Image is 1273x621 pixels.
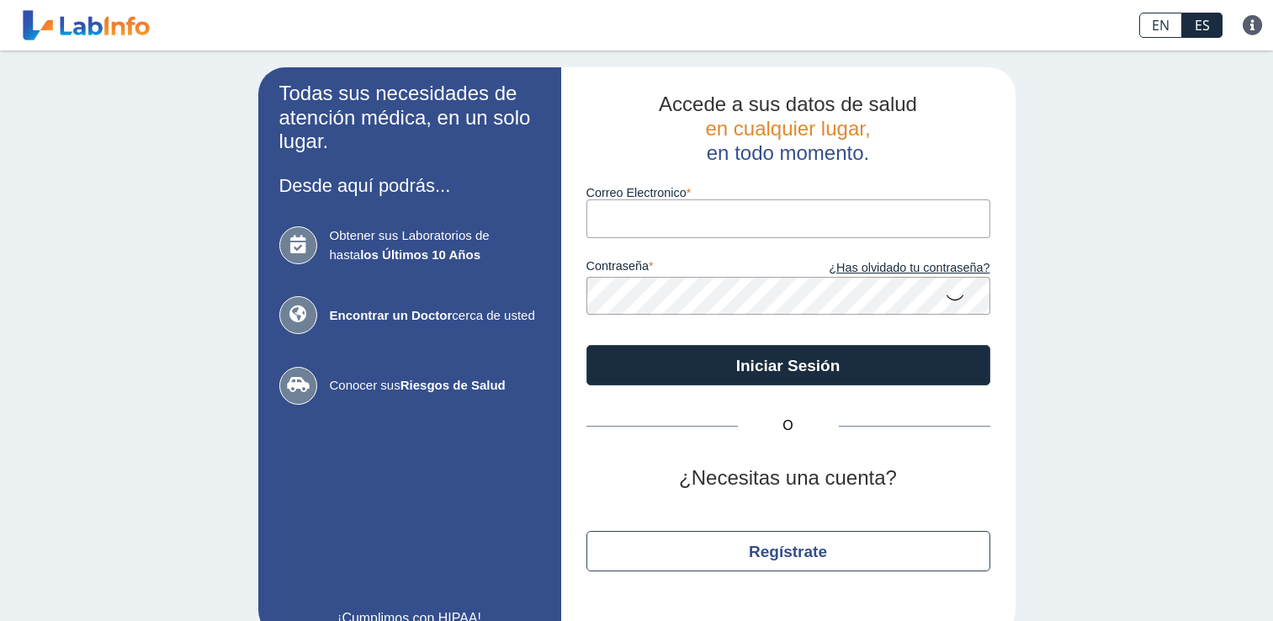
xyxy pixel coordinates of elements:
h2: ¿Necesitas una cuenta? [586,466,990,491]
h2: Todas sus necesidades de atención médica, en un solo lugar. [279,82,540,154]
span: cerca de usted [330,306,540,326]
b: Riesgos de Salud [400,378,506,392]
label: contraseña [586,259,788,278]
span: Accede a sus datos de salud [659,93,917,115]
button: Iniciar Sesión [586,345,990,385]
label: Correo Electronico [586,186,990,199]
b: los Últimos 10 Años [360,247,480,262]
span: O [738,416,839,436]
span: en cualquier lugar, [705,117,870,140]
a: EN [1139,13,1182,38]
button: Regístrate [586,531,990,571]
a: ES [1182,13,1223,38]
span: Obtener sus Laboratorios de hasta [330,226,540,264]
span: en todo momento. [707,141,869,164]
h3: Desde aquí podrás... [279,175,540,196]
a: ¿Has olvidado tu contraseña? [788,259,990,278]
span: Conocer sus [330,376,540,395]
b: Encontrar un Doctor [330,308,453,322]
